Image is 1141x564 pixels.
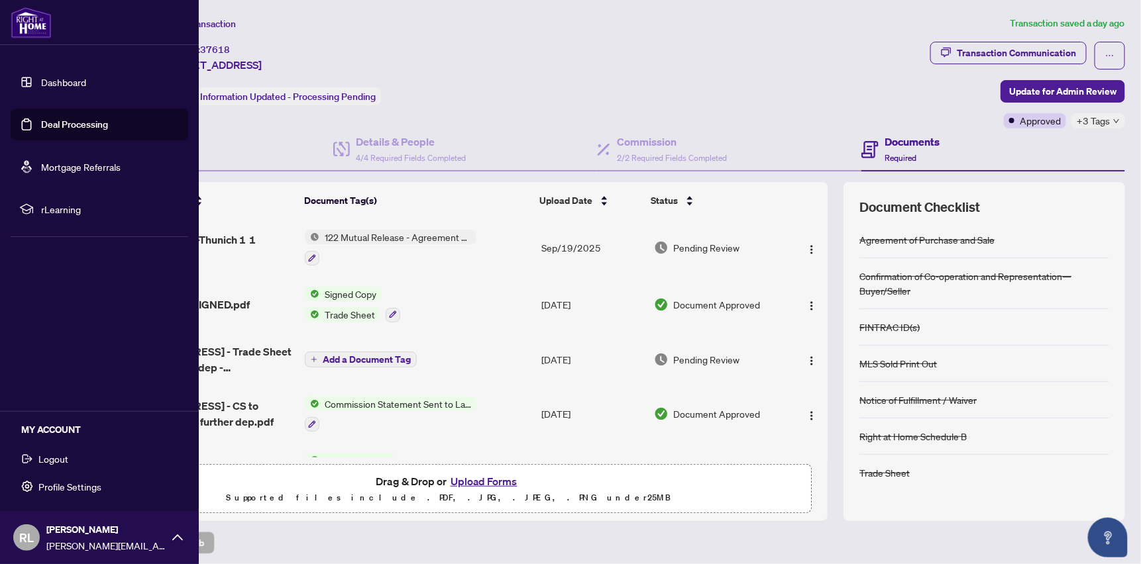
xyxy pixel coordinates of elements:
span: [STREET_ADDRESS] [164,57,262,73]
span: [STREET_ADDRESS] - CS to Lawyer rev with further dep.pdf [124,398,294,430]
div: Status: [164,87,381,105]
th: (18) File Name [118,182,298,219]
span: Profile Settings [38,476,101,497]
img: Logo [806,410,817,421]
span: Upload Date [539,193,592,208]
article: Transaction saved a day ago [1010,16,1125,31]
span: Required [885,153,917,163]
button: Add a Document Tag [305,351,417,368]
h4: Documents [885,134,940,150]
button: Status IconCommission Statement Sent to Lawyer [305,397,476,432]
div: Trade Sheet [859,465,910,480]
img: Document Status [654,240,669,255]
div: Right at Home Schedule B [859,429,967,444]
button: Logo [801,403,822,424]
a: Dashboard [41,76,86,88]
button: Transaction Communication [930,42,1087,64]
button: Status IconFurther Deposit [305,453,395,489]
th: Status [645,182,785,219]
td: [DATE] [537,333,649,386]
span: ellipsis [1105,51,1114,60]
span: rLearning [41,202,179,216]
span: Add a Document Tag [323,355,411,364]
img: Logo [806,355,817,366]
span: +3 Tags [1077,113,1111,128]
span: Document Checklist [859,198,980,216]
button: Profile Settings [11,475,188,498]
th: Upload Date [534,182,645,219]
span: Document Approved [674,297,761,312]
span: 2/2 Required Fields Completed [617,153,727,163]
img: Document Status [654,406,669,421]
td: [DATE] [537,276,649,333]
div: Confirmation of Co-operation and Representation—Buyer/Seller [859,269,1109,298]
button: Add a Document Tag [305,352,417,367]
span: RL [19,528,34,547]
button: Logout [11,447,188,470]
h4: Details & People [356,134,466,150]
button: Status IconSigned CopyStatus IconTrade Sheet [305,287,400,322]
span: 122 Mutual Release - Agreement of Purchase and Sale [319,230,476,244]
span: Commission Statement Sent to Lawyer [319,397,476,411]
img: Status Icon [305,307,319,322]
span: Pending Review [674,240,740,255]
img: Logo [806,244,817,255]
span: [STREET_ADDRESS] - Trade Sheet rev with further dep - [PERSON_NAME] to Review.pdf [124,344,294,375]
img: Logo [806,301,817,311]
img: Document Status [654,352,669,367]
span: MutualRelease-Thunich 1 1 EXECUTED.pdf [124,232,294,263]
span: [PERSON_NAME] [46,522,166,537]
button: Logo [801,349,822,370]
span: Logout [38,448,68,469]
span: Update for Admin Review [1009,81,1116,102]
img: Status Icon [305,397,319,411]
span: down [1113,118,1120,124]
span: Information Updated - Processing Pending [200,91,376,103]
img: Status Icon [305,453,319,467]
a: Mortgage Referrals [41,161,121,173]
td: [DATE] [537,442,649,499]
td: Sep/19/2025 [537,219,649,276]
div: MLS Sold Print Out [859,356,937,371]
span: plus [311,356,317,363]
span: Status [651,193,678,208]
span: Drag & Drop or [376,473,521,490]
h5: MY ACCOUNT [21,422,188,437]
a: Deal Processing [41,118,108,130]
th: Document Tag(s) [299,182,534,219]
img: Document Status [654,297,669,312]
button: Open asap [1088,518,1128,557]
span: Approved [1020,113,1061,128]
img: logo [11,7,52,38]
span: 4/4 Required Fields Completed [356,153,466,163]
span: Further Deposit [319,453,395,467]
span: Document Approved [674,406,761,421]
img: Status Icon [305,287,319,301]
span: 1752070854746-BurlingtonScanner_20250709_093637.pdf [124,455,294,487]
button: Status Icon122 Mutual Release - Agreement of Purchase and Sale [305,230,476,265]
button: Logo [801,294,822,315]
button: Update for Admin Review [1001,80,1125,103]
span: 37618 [200,44,230,56]
span: Signed Copy [319,287,382,301]
span: Pending Review [674,352,740,367]
span: [PERSON_NAME][EMAIL_ADDRESS][DOMAIN_NAME] [46,538,166,553]
p: Supported files include .PDF, .JPG, .JPEG, .PNG under 25 MB [93,490,803,506]
div: Notice of Fulfillment / Waiver [859,393,977,407]
h4: Commission [617,134,727,150]
img: Status Icon [305,230,319,244]
div: Agreement of Purchase and Sale [859,232,995,247]
button: Logo [801,237,822,258]
span: Drag & Drop orUpload FormsSupported files include .PDF, .JPG, .JPEG, .PNG under25MB [85,465,811,514]
div: FINTRAC ID(s) [859,320,920,334]
button: Upload Forms [447,473,521,490]
span: Trade Sheet [319,307,380,322]
span: View Transaction [165,18,236,30]
td: [DATE] [537,386,649,443]
div: Transaction Communication [957,42,1076,64]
